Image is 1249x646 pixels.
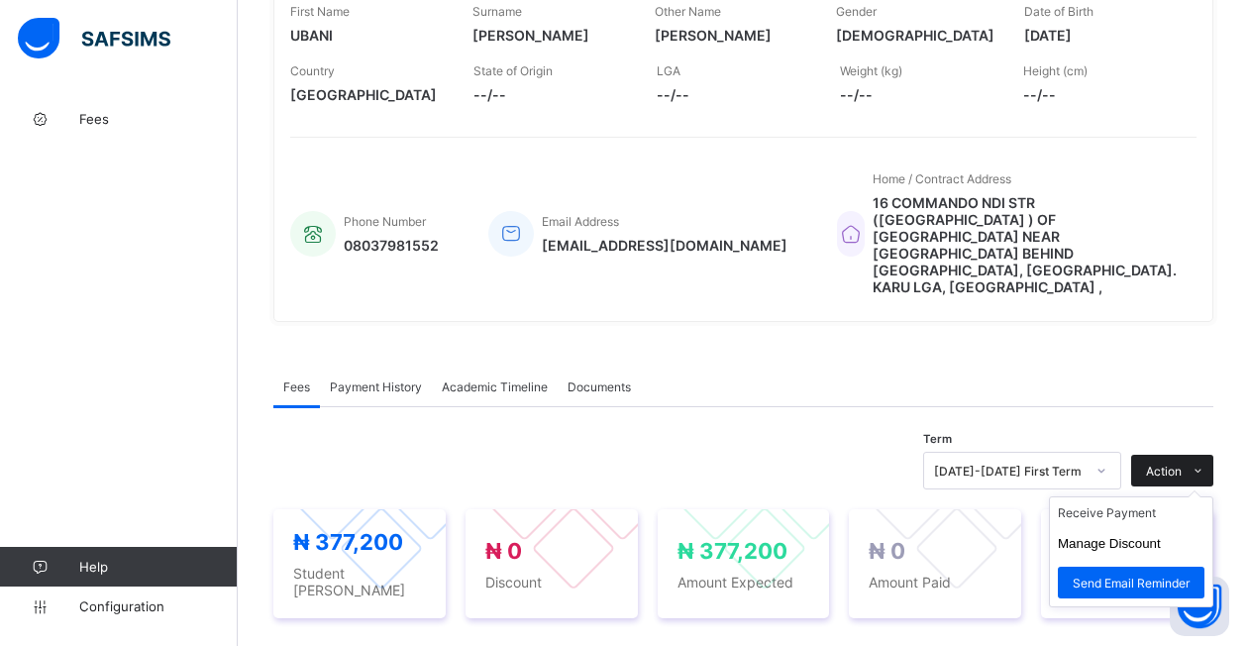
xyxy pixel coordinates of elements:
[79,111,238,127] span: Fees
[293,529,403,555] span: ₦ 377,200
[840,86,993,103] span: --/--
[290,63,335,78] span: Country
[873,171,1011,186] span: Home / Contract Address
[485,574,618,591] span: Discount
[655,4,721,19] span: Other Name
[542,237,787,254] span: [EMAIL_ADDRESS][DOMAIN_NAME]
[293,565,426,598] span: Student [PERSON_NAME]
[1050,497,1212,528] li: dropdown-list-item-text-0
[485,538,522,564] span: ₦ 0
[1073,576,1190,591] span: Send Email Reminder
[1024,4,1093,19] span: Date of Birth
[836,4,877,19] span: Gender
[290,27,443,44] span: UBANI
[344,237,439,254] span: 08037981552
[473,86,627,103] span: --/--
[1050,528,1212,559] li: dropdown-list-item-text-1
[873,194,1177,295] span: 16 COMMANDO NDI STR ([GEOGRAPHIC_DATA] ) OF [GEOGRAPHIC_DATA] NEAR [GEOGRAPHIC_DATA] BEHIND [GEOG...
[568,379,631,394] span: Documents
[1023,63,1088,78] span: Height (cm)
[836,27,994,44] span: [DEMOGRAPHIC_DATA]
[869,574,1001,591] span: Amount Paid
[934,464,1085,479] div: [DATE]-[DATE] First Term
[79,559,237,575] span: Help
[923,432,952,446] span: Term
[840,63,902,78] span: Weight (kg)
[1050,559,1212,606] li: dropdown-list-item-text-2
[677,574,810,591] span: Amount Expected
[18,18,170,59] img: safsims
[290,86,444,103] span: [GEOGRAPHIC_DATA]
[542,214,619,229] span: Email Address
[869,538,905,564] span: ₦ 0
[473,63,553,78] span: State of Origin
[472,27,625,44] span: [PERSON_NAME]
[330,379,422,394] span: Payment History
[657,86,810,103] span: --/--
[657,63,680,78] span: LGA
[677,538,787,564] span: ₦ 377,200
[1146,464,1182,479] span: Action
[344,214,426,229] span: Phone Number
[655,27,807,44] span: [PERSON_NAME]
[1024,27,1177,44] span: [DATE]
[1023,86,1177,103] span: --/--
[290,4,350,19] span: First Name
[283,379,310,394] span: Fees
[79,598,237,614] span: Configuration
[442,379,548,394] span: Academic Timeline
[1058,536,1161,551] button: Manage Discount
[472,4,522,19] span: Surname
